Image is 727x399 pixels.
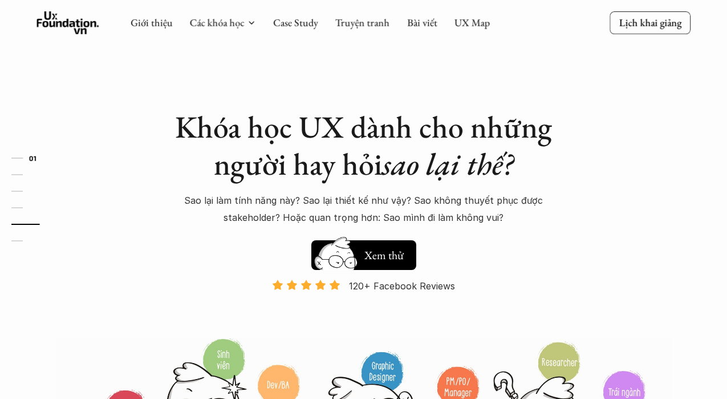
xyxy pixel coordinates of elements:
a: Case Study [273,16,318,29]
a: Truyện tranh [335,16,390,29]
strong: 01 [29,154,36,162]
h1: Khóa học UX dành cho những người hay hỏi [164,108,563,183]
a: Xem thử [311,235,416,270]
p: Lịch khai giảng [619,16,681,29]
a: Giới thiệu [131,16,173,29]
a: UX Map [454,16,490,29]
h5: Xem thử [363,247,405,263]
a: Các khóa học [190,16,245,29]
em: sao lại thế? [382,144,513,184]
a: 120+ Facebook Reviews [262,279,465,337]
p: 120+ Facebook Reviews [349,277,455,295]
a: Bài viết [407,16,437,29]
p: Sao lại làm tính năng này? Sao lại thiết kế như vậy? Sao không thuyết phục được stakeholder? Hoặc... [164,192,563,227]
a: Lịch khai giảng [610,11,691,34]
a: 01 [11,151,66,165]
